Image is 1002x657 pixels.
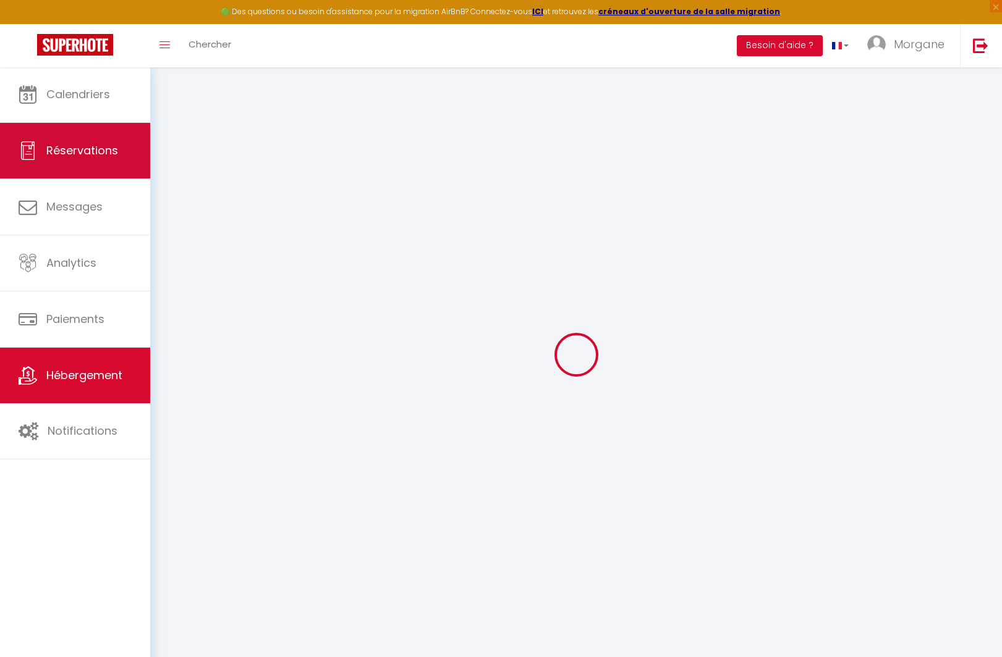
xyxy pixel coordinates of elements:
[179,24,240,67] a: Chercher
[46,143,118,158] span: Réservations
[46,86,110,102] span: Calendriers
[46,255,96,270] span: Analytics
[858,24,960,67] a: ... Morgane
[10,5,47,42] button: Ouvrir le widget de chat LiveChat
[37,34,113,56] img: Super Booking
[48,423,117,438] span: Notifications
[189,38,231,51] span: Chercher
[737,35,823,56] button: Besoin d'aide ?
[894,36,945,52] span: Morgane
[867,35,886,54] img: ...
[46,199,103,214] span: Messages
[46,367,122,383] span: Hébergement
[973,38,988,53] img: logout
[598,6,780,17] a: créneaux d'ouverture de la salle migration
[46,311,104,327] span: Paiements
[532,6,543,17] a: ICI
[949,601,993,648] iframe: Chat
